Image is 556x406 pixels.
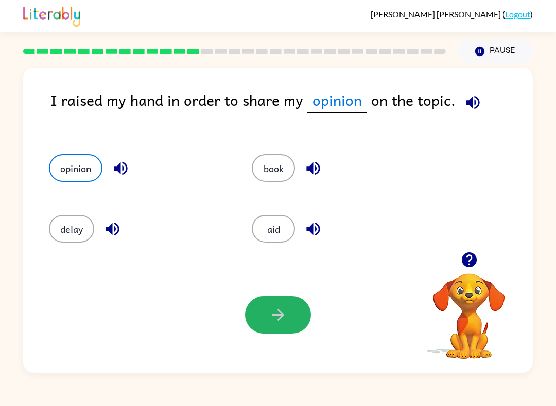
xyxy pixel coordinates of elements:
[252,154,295,182] button: book
[49,215,94,243] button: delay
[49,154,102,182] button: opinion
[418,257,520,360] video: Your browser must support playing .mp4 files to use Literably. Please try using another browser.
[23,4,80,27] img: Literably
[50,88,533,134] div: I raised my hand in order to share my on the topic.
[505,9,530,19] a: Logout
[252,215,295,243] button: aid
[307,88,367,113] span: opinion
[371,9,502,19] span: [PERSON_NAME] [PERSON_NAME]
[458,40,533,63] button: Pause
[371,9,533,19] div: ( )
